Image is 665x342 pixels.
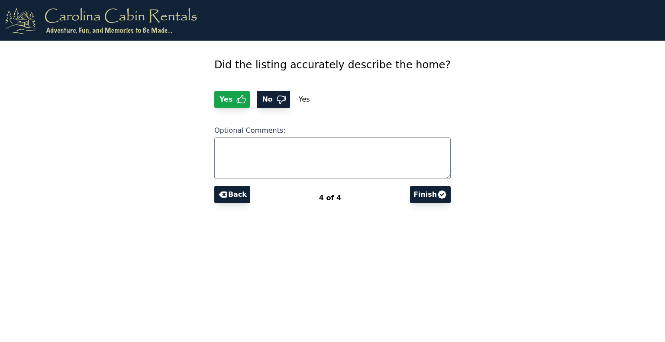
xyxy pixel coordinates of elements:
[260,94,276,105] span: No
[214,59,451,71] span: Did the listing accurately describe the home?
[214,137,451,179] textarea: Optional Comments:
[5,7,197,34] img: logo.png
[218,94,236,105] span: Yes
[214,91,250,108] button: Yes
[214,126,286,134] span: Optional Comments:
[410,186,451,203] button: Finish
[319,194,341,202] span: 4 of 4
[257,91,290,108] button: No
[214,186,250,203] button: Back
[290,86,319,112] span: Yes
